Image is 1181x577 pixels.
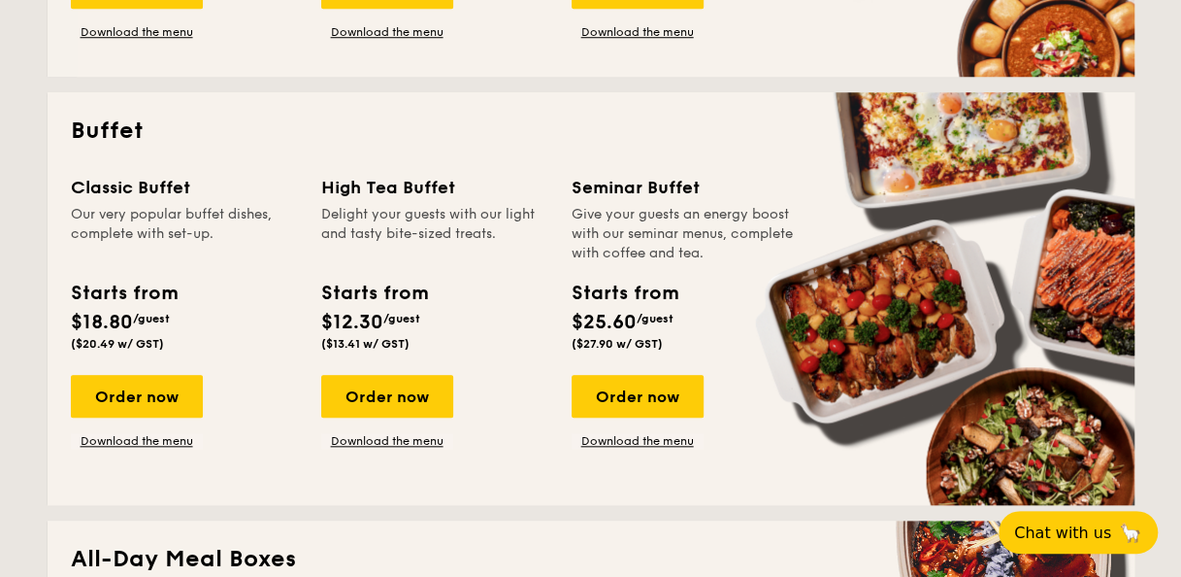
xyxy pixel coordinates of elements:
a: Download the menu [572,24,704,40]
div: Starts from [321,279,427,308]
span: ($20.49 w/ GST) [71,337,164,351]
div: Delight your guests with our light and tasty bite-sized treats. [321,205,548,263]
a: Download the menu [321,433,453,449]
a: Download the menu [321,24,453,40]
div: Order now [321,375,453,418]
span: /guest [133,312,170,325]
div: Seminar Buffet [572,174,799,201]
span: 🦙 [1119,522,1142,544]
a: Download the menu [572,433,704,449]
a: Download the menu [71,24,203,40]
span: ($27.90 w/ GST) [572,337,663,351]
span: /guest [383,312,420,325]
div: Order now [71,375,203,418]
div: Classic Buffet [71,174,298,201]
div: Starts from [71,279,177,308]
span: Chat with us [1014,524,1111,542]
span: $18.80 [71,311,133,334]
a: Download the menu [71,433,203,449]
div: Starts from [572,279,677,308]
span: ($13.41 w/ GST) [321,337,410,351]
h2: Buffet [71,116,1111,147]
h2: All-Day Meal Boxes [71,544,1111,575]
span: /guest [637,312,673,325]
div: Our very popular buffet dishes, complete with set-up. [71,205,298,263]
div: Give your guests an energy boost with our seminar menus, complete with coffee and tea. [572,205,799,263]
div: Order now [572,375,704,418]
div: High Tea Buffet [321,174,548,201]
button: Chat with us🦙 [999,511,1158,554]
span: $12.30 [321,311,383,334]
span: $25.60 [572,311,637,334]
